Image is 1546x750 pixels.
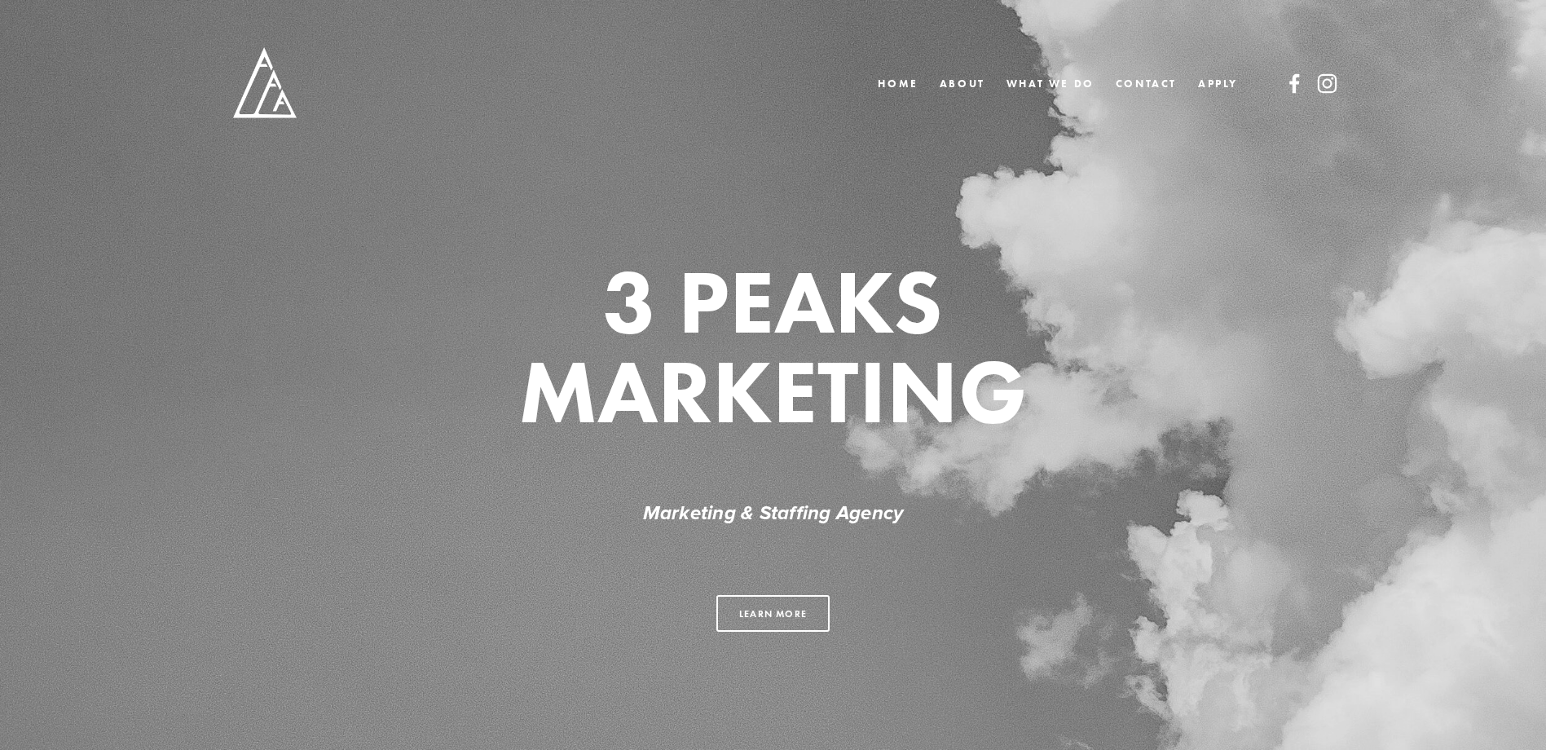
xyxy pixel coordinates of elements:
[878,72,918,95] a: Home
[643,501,903,526] em: Marketing & Staffing Agency
[1198,72,1238,95] a: APPLY
[1006,72,1095,95] a: WHAT WE DO
[940,72,985,95] a: ABOUT
[1116,72,1177,95] a: CONTACT
[398,257,1149,436] h1: 3 PEAKS MARKETING
[203,24,321,143] img: 3 Peaks Marketing
[716,595,830,632] a: Learn more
